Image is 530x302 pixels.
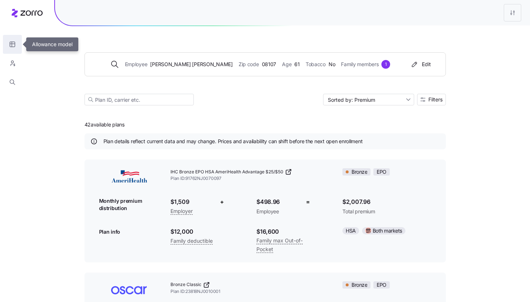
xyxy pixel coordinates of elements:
[377,282,386,288] span: EPO
[323,94,414,105] input: Sort by
[381,60,390,69] div: 1
[170,289,331,295] span: Plan ID: 23818NJ0010001
[256,208,295,215] span: Employee
[170,169,283,175] span: IHC Bronze EPO HSA AmeriHealth Advantage $25/$50
[215,197,229,206] div: +
[99,228,120,235] span: Plan info
[239,60,259,68] span: Zip code
[256,236,315,254] span: Family max Out-of-Pocket
[417,94,446,105] button: Filters
[150,60,232,68] span: [PERSON_NAME] [PERSON_NAME]
[377,169,386,175] span: EPO
[256,197,295,206] span: $498.96
[170,282,201,288] span: Bronze Classic
[99,197,159,212] span: Monthly premium distribution
[294,60,299,68] span: 61
[341,60,378,68] span: Family members
[342,208,431,215] span: Total premium
[99,168,159,186] img: AmeriHealth
[407,59,434,70] button: Edit
[170,281,331,289] a: Bronze Classic
[262,60,276,68] span: 08107
[170,176,331,182] span: Plan ID: 91762NJ0070097
[170,207,193,216] span: Employer
[170,197,209,206] span: $1,509
[428,97,443,102] span: Filters
[346,227,356,234] span: HSA
[170,237,213,245] span: Family deductible
[373,227,402,234] span: Both markets
[410,61,431,68] div: Edit
[85,121,125,128] span: 42 available plans
[99,281,159,299] img: Oscar
[329,60,335,68] span: No
[301,197,315,206] div: =
[85,94,194,105] input: Plan ID, carrier etc.
[306,60,326,68] span: Tobacco
[103,138,363,145] span: Plan details reflect current data and may change. Prices and availability can shift before the ne...
[170,168,331,176] a: IHC Bronze EPO HSA AmeriHealth Advantage $25/$50
[256,227,315,236] span: $16,600
[352,169,367,175] span: Bronze
[282,60,291,68] span: Age
[125,60,148,68] span: Employee
[342,197,431,206] span: $2,007.96
[170,227,223,236] span: $12,000
[352,282,367,288] span: Bronze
